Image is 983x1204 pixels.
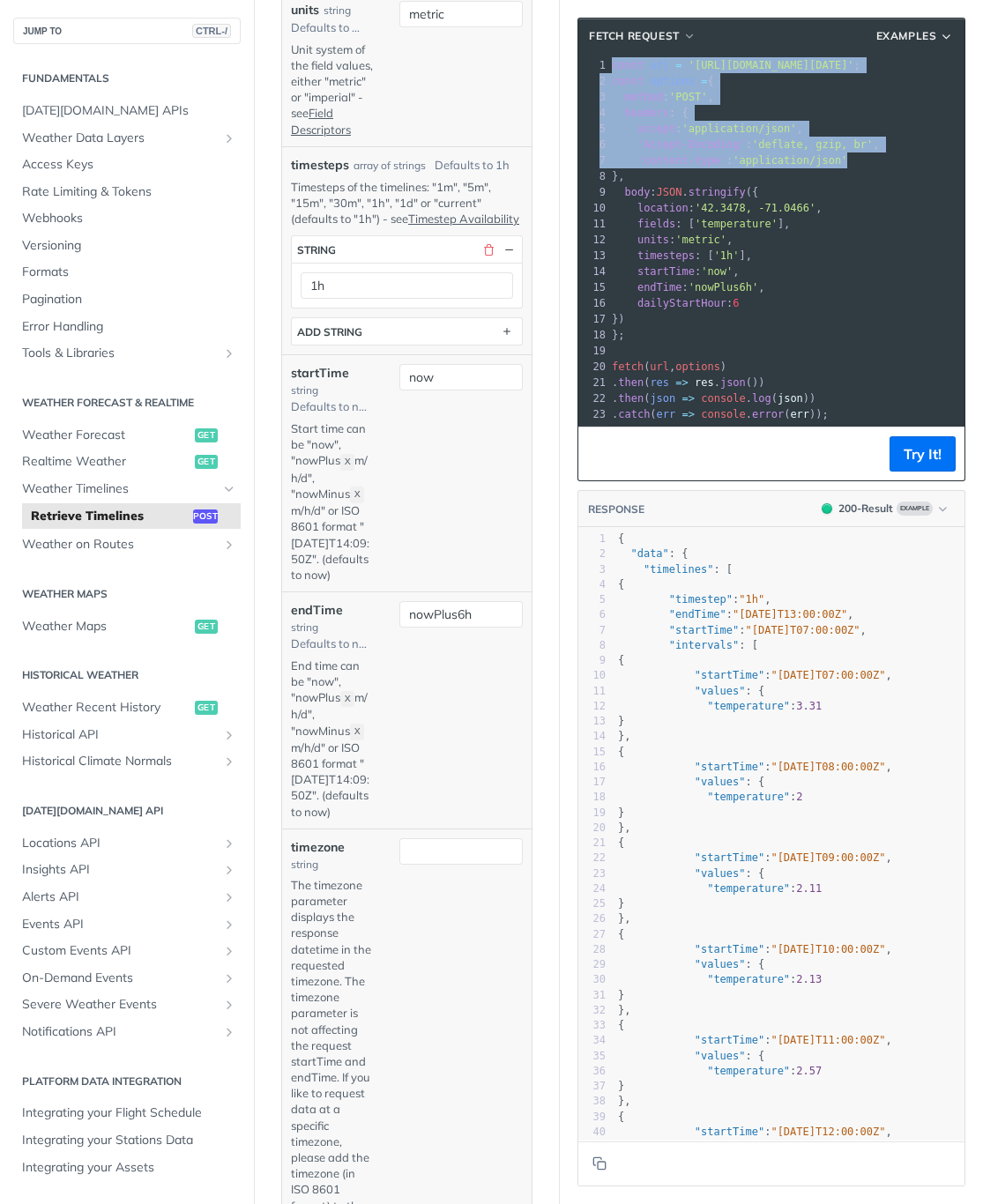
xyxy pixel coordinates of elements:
[222,836,236,851] button: Show subpages for Locations API
[578,821,606,836] div: 20
[876,28,937,44] span: Examples
[578,806,606,821] div: 19
[22,888,218,906] span: Alerts API
[297,243,336,256] div: string
[771,761,885,773] span: "[DATE]T08:00:00Z"
[733,297,739,309] span: 6
[354,158,426,174] div: array of strings
[612,297,740,309] span: :
[637,202,689,214] span: location
[624,91,662,103] span: method
[22,970,218,987] span: On-Demand Events
[13,1155,241,1181] a: Integrating your Assets
[13,992,241,1018] a: Severe Weather EventsShow subpages for Severe Weather Events
[578,184,608,200] div: 9
[222,971,236,985] button: Show subpages for On-Demand Events
[13,531,241,558] a: Weather on RoutesShow subpages for Weather on Routes
[13,830,241,857] a: Locations APIShow subpages for Locations API
[13,422,241,449] a: Weather Forecastget
[695,761,764,773] span: "startTime"
[796,791,802,803] span: 2
[292,318,522,345] button: ADD string
[790,408,809,420] span: err
[669,639,739,651] span: "intervals"
[22,453,190,471] span: Realtime Weather
[771,851,885,864] span: "[DATE]T09:00:00Z"
[637,218,675,230] span: fields
[618,806,624,819] span: }
[612,107,689,119] span: : {
[624,107,669,119] span: headers
[587,441,612,467] button: Copy to clipboard
[637,281,682,294] span: endTime
[13,125,241,152] a: Weather Data LayersShow subpages for Weather Data Layers
[22,102,236,120] span: [DATE][DOMAIN_NAME] APIs
[13,1127,241,1154] a: Integrating your Stations Data
[578,89,608,105] div: 3
[695,218,778,230] span: 'temperature'
[578,152,608,168] div: 7
[22,1104,236,1122] span: Integrating your Flight Schedule
[13,586,241,602] h2: Weather Maps
[222,131,236,145] button: Show subpages for Weather Data Layers
[618,624,867,636] span: : ,
[644,563,713,576] span: "timelines"
[618,700,822,712] span: :
[612,265,740,278] span: : ,
[13,340,241,367] a: Tools & LibrariesShow subpages for Tools & Libraries
[222,1025,236,1039] button: Show subpages for Notifications API
[291,398,369,416] div: Defaults to now
[822,503,832,514] span: 200
[578,684,606,699] div: 11
[695,669,764,681] span: "startTime"
[612,249,752,262] span: : [ ],
[897,502,933,516] span: Example
[890,436,956,472] button: Try It!
[701,75,707,87] span: =
[838,501,893,517] div: 200 - Result
[612,123,803,135] span: : ,
[22,1159,236,1177] span: Integrating your Assets
[578,137,608,152] div: 6
[695,376,714,389] span: res
[222,890,236,904] button: Show subpages for Alerts API
[222,754,236,769] button: Show subpages for Historical Climate Normals
[650,376,669,389] span: res
[707,700,790,712] span: "temperature"
[618,715,624,727] span: }
[13,286,241,313] a: Pagination
[578,638,606,653] div: 8
[578,359,608,375] div: 20
[612,138,880,151] span: : ,
[291,1,319,19] label: units
[222,346,236,360] button: Show subpages for Tools & Libraries
[578,295,608,311] div: 16
[13,884,241,910] a: Alerts APIShow subpages for Alerts API
[578,311,608,327] div: 17
[612,392,815,405] span: . ( . ( ))
[578,375,608,390] div: 21
[752,408,784,420] span: error
[695,202,815,214] span: '42.3478, -71.0466'
[618,867,764,880] span: : {
[612,360,644,373] span: fetch
[578,592,606,607] div: 5
[612,218,790,230] span: : [ ],
[291,179,523,227] p: Timesteps of the timelines: "1m", "5m", "15m", "30m", "1h", "1d" or "current" (defaults to "1h") ...
[22,835,218,852] span: Locations API
[13,18,241,44] button: JUMP TOCTRL-/
[618,654,624,666] span: {
[13,449,241,475] a: Realtime Weatherget
[578,343,608,359] div: 19
[695,776,746,788] span: "values"
[578,607,606,622] div: 6
[195,428,218,442] span: get
[669,593,733,606] span: "timestep"
[13,395,241,411] h2: Weather Forecast & realtime
[291,635,369,653] div: Defaults to nowPlus6h
[624,186,650,198] span: body
[701,408,746,420] span: console
[22,861,218,879] span: Insights API
[22,156,236,174] span: Access Keys
[650,59,669,71] span: url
